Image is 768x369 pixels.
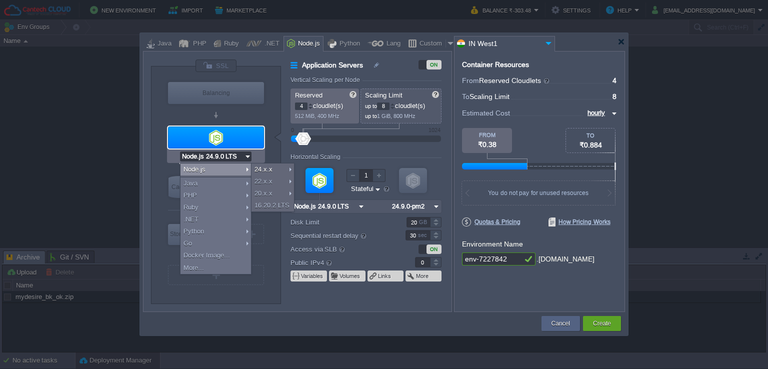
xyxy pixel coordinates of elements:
div: .[DOMAIN_NAME] [536,252,594,266]
div: Custom [416,36,445,51]
div: ON [426,60,441,69]
span: up to [365,113,377,119]
div: Cache [168,176,192,198]
div: GB [419,217,429,227]
div: 20.x.x [251,187,294,199]
div: PHP [190,36,206,51]
button: Variables [301,272,324,280]
span: From [462,76,479,84]
button: Create [593,318,611,328]
div: 16.20.2 LTS [251,199,294,211]
div: 24.x.x [251,163,294,175]
div: 22.x.x [251,175,294,187]
div: Lang [383,36,400,51]
div: Horizontal Scaling [290,153,343,160]
span: Reserved [295,91,322,99]
span: Reserved Cloudlets [479,76,550,84]
span: 8 [612,92,616,100]
div: 0 [291,127,294,133]
button: More [416,272,429,280]
span: To [462,92,469,100]
span: up to [365,103,377,109]
button: Volumes [339,272,361,280]
div: Container Resources [462,61,529,68]
span: Scaling Limit [365,91,402,99]
div: Ruby [180,201,251,213]
div: Ruby [221,36,239,51]
label: Access via SLB [290,243,392,254]
span: 1 GiB, 800 MHz [377,113,415,119]
span: Scaling Limit [469,92,509,100]
div: Vertical Scaling per Node [290,76,362,83]
div: .NET [261,36,279,51]
div: Go [180,237,251,249]
div: Storage Containers [168,224,193,245]
span: How Pricing Works [548,217,610,226]
div: Node.js [295,36,320,51]
p: cloudlet(s) [365,99,438,110]
span: 4 [612,76,616,84]
span: 512 MiB, 400 MHz [295,113,339,119]
button: Cancel [551,318,570,328]
div: Python [180,225,251,237]
div: 1024 [428,127,440,133]
div: Java [180,177,251,189]
div: Create New Layer [239,224,264,244]
div: Java [154,36,171,51]
div: More... [180,262,251,274]
div: FROM [462,132,512,138]
span: Estimated Cost [462,107,510,118]
div: Load Balancer [168,82,264,104]
label: Environment Name [462,240,523,248]
div: PHP [180,189,251,201]
div: Docker Image... [180,249,251,261]
label: Sequential restart delay [290,230,392,241]
p: cloudlet(s) [295,99,355,110]
span: Quotas & Pricing [462,217,520,226]
label: Disk Limit [290,217,392,227]
div: .NET [180,213,251,225]
div: Balancing [168,82,264,104]
label: Public IPv4 [290,257,392,268]
div: Storage [168,224,193,244]
div: Node.js [180,163,251,175]
span: ₹0.38 [478,140,496,148]
div: ON [426,244,441,254]
div: Python [336,36,360,51]
div: sec [418,230,429,240]
div: Create New Layer [168,265,264,285]
span: ₹0.884 [579,141,602,149]
button: Links [378,272,392,280]
div: Application Servers [168,126,264,148]
div: TO [566,132,615,138]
